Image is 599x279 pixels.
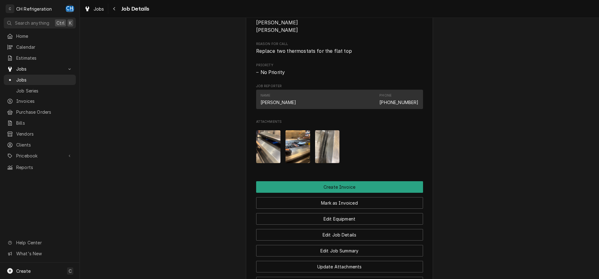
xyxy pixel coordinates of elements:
[285,130,310,163] img: XDbx2UlKSyeaKfWwtdeb
[4,118,76,128] a: Bills
[256,261,423,272] button: Update Attachments
[256,130,281,163] img: fsZinx36RZipAMTuyqC0
[256,69,423,76] div: No Priority
[4,129,76,139] a: Vendors
[256,63,423,68] span: Priority
[4,17,76,28] button: Search anythingCtrlK
[261,93,296,106] div: Name
[256,63,423,76] div: Priority
[69,268,72,274] span: C
[16,239,72,246] span: Help Center
[16,109,73,115] span: Purchase Orders
[16,268,31,274] span: Create
[261,93,270,98] div: Name
[256,47,423,55] span: Reason For Call
[16,44,73,50] span: Calendar
[379,93,392,98] div: Phone
[4,42,76,52] a: Calendar
[256,84,423,112] div: Job Reporter
[4,151,76,161] a: Go to Pricebook
[16,33,73,39] span: Home
[15,20,49,26] span: Search anything
[256,42,423,55] div: Reason For Call
[256,225,423,241] div: Button Group Row
[256,197,423,209] button: Mark as Invoiced
[69,20,72,26] span: K
[379,100,418,105] a: [PHONE_NUMBER]
[256,209,423,225] div: Button Group Row
[256,69,423,76] span: Priority
[16,55,73,61] span: Estimates
[16,77,73,83] span: Jobs
[261,99,296,106] div: [PERSON_NAME]
[16,120,73,126] span: Bills
[16,250,72,257] span: What's New
[379,93,418,106] div: Phone
[256,20,298,26] span: [PERSON_NAME]
[256,90,423,109] div: Contact
[4,31,76,41] a: Home
[4,248,76,259] a: Go to What's New
[82,4,107,14] a: Jobs
[256,119,423,124] span: Attachments
[256,245,423,257] button: Edit Job Summary
[256,13,423,34] div: Assigned Technician(s)
[66,4,74,13] div: Chris Hiraga's Avatar
[315,130,340,163] img: H7EqFCpJTCGjKwAUfKoa
[256,193,423,209] div: Button Group Row
[256,19,423,34] span: Assigned Technician(s)
[119,5,149,13] span: Job Details
[256,241,423,257] div: Button Group Row
[256,213,423,225] button: Edit Equipment
[256,27,298,33] span: [PERSON_NAME]
[4,53,76,63] a: Estimates
[256,181,423,193] button: Create Invoice
[4,162,76,172] a: Reports
[16,6,52,12] div: CH Refrigeration
[16,66,63,72] span: Jobs
[6,4,14,13] div: C
[256,257,423,272] div: Button Group Row
[256,119,423,168] div: Attachments
[256,90,423,112] div: Job Reporter List
[16,131,73,137] span: Vendors
[4,140,76,150] a: Clients
[256,84,423,89] span: Job Reporter
[4,86,76,96] a: Job Series
[4,107,76,117] a: Purchase Orders
[4,237,76,248] a: Go to Help Center
[4,96,76,106] a: Invoices
[256,181,423,193] div: Button Group Row
[94,6,104,12] span: Jobs
[4,64,76,74] a: Go to Jobs
[16,142,73,148] span: Clients
[110,4,119,14] button: Navigate back
[16,164,73,171] span: Reports
[256,126,423,168] span: Attachments
[66,4,74,13] div: CH
[4,75,76,85] a: Jobs
[16,87,73,94] span: Job Series
[56,20,65,26] span: Ctrl
[256,48,352,54] span: Replace two thermostats for the flat top
[16,152,63,159] span: Pricebook
[16,98,73,104] span: Invoices
[256,229,423,241] button: Edit Job Details
[256,42,423,47] span: Reason For Call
